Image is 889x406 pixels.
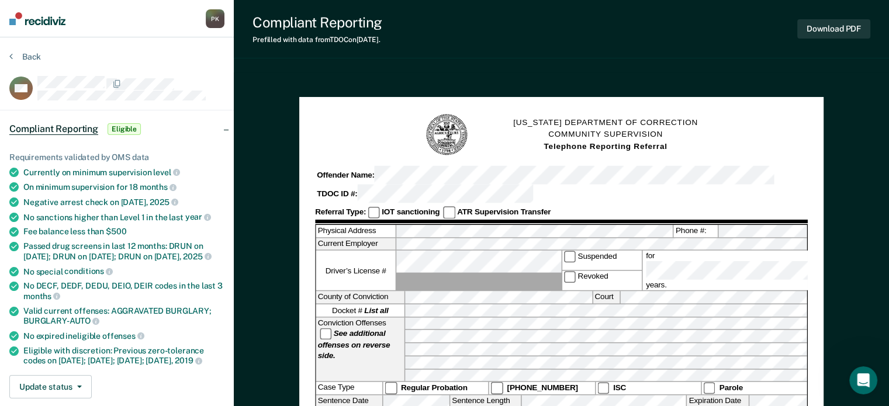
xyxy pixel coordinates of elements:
[507,383,578,392] strong: [PHONE_NUMBER]
[23,182,224,192] div: On minimum supervision for 18
[9,51,41,62] button: Back
[23,212,224,223] div: No sanctions higher than Level 1 in the last
[613,383,626,392] strong: ISC
[23,197,224,207] div: Negative arrest check on [DATE],
[316,382,382,394] div: Case Type
[332,305,388,315] span: Docket #
[9,375,92,398] button: Update status
[644,251,823,290] label: for years.
[140,182,177,192] span: months
[368,207,380,219] input: IOT sanctioning
[23,266,224,277] div: No special
[102,331,144,341] span: offenses
[597,382,610,394] input: ISC
[153,168,179,177] span: level
[206,9,224,28] button: PK
[23,281,224,301] div: No DECF, DEDF, DEDU, DEIO, DEIR codes in the last 3
[316,292,404,304] label: County of Conviction
[23,227,224,237] div: Fee balance less than
[183,252,211,261] span: 2025
[562,271,642,290] label: Revoked
[316,238,396,250] label: Current Employer
[23,316,99,325] span: BURGLARY-AUTO
[646,261,821,280] input: for years.
[252,14,382,31] div: Compliant Reporting
[317,171,375,179] strong: Offender Name:
[23,241,224,261] div: Passed drug screens in last 12 months: DRUN on [DATE]; DRUN on [DATE]; DRUN on [DATE],
[175,356,202,365] span: 2019
[385,382,397,394] input: Regular Probation
[64,266,112,276] span: conditions
[106,227,126,236] span: $500
[9,12,65,25] img: Recidiviz
[23,346,224,366] div: Eligible with discretion: Previous zero-tolerance codes on [DATE]; [DATE]; [DATE]; [DATE],
[544,142,667,151] strong: Telephone Reporting Referral
[382,208,440,217] strong: IOT sanctioning
[9,152,224,162] div: Requirements validated by OMS data
[320,328,332,340] input: See additional offenses on reverse side.
[443,207,455,219] input: ATR Supervision Transfer
[457,208,551,217] strong: ATR Supervision Transfer
[316,225,396,237] label: Physical Address
[401,383,468,392] strong: Regular Probation
[316,317,404,381] div: Conviction Offenses
[564,271,576,283] input: Revoked
[316,251,396,290] label: Driver’s License #
[425,113,469,157] img: TN Seal
[797,19,870,39] button: Download PDF
[315,208,366,217] strong: Referral Type:
[562,251,642,270] label: Suspended
[719,383,743,392] strong: Parole
[23,292,60,301] span: months
[491,382,503,394] input: [PHONE_NUMBER]
[252,36,382,44] div: Prefilled with data from TDOC on [DATE] .
[150,197,178,207] span: 2025
[206,9,224,28] div: P K
[23,167,224,178] div: Currently on minimum supervision
[703,382,715,394] input: Parole
[513,117,698,153] h1: [US_STATE] DEPARTMENT OF CORRECTION COMMUNITY SUPERVISION
[849,366,877,394] iframe: Intercom live chat
[317,189,357,198] strong: TDOC ID #:
[318,329,390,360] strong: See additional offenses on reverse side.
[108,123,141,135] span: Eligible
[23,306,224,326] div: Valid current offenses: AGGRAVATED BURGLARY;
[23,331,224,341] div: No expired ineligible
[593,292,619,304] label: Court
[564,251,576,263] input: Suspended
[9,123,98,135] span: Compliant Reporting
[364,306,388,315] strong: List all
[185,212,211,221] span: year
[674,225,718,237] label: Phone #:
